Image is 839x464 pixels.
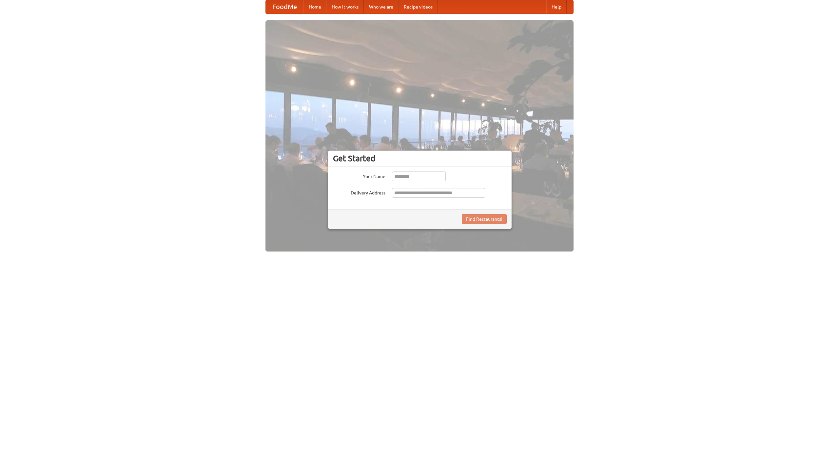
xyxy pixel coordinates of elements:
a: Help [546,0,567,13]
a: Home [303,0,326,13]
a: Recipe videos [399,0,438,13]
a: How it works [326,0,364,13]
label: Your Name [333,171,385,180]
button: Find Restaurants! [462,214,507,224]
a: Who we are [364,0,399,13]
a: FoodMe [266,0,303,13]
label: Delivery Address [333,188,385,196]
h3: Get Started [333,153,507,163]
